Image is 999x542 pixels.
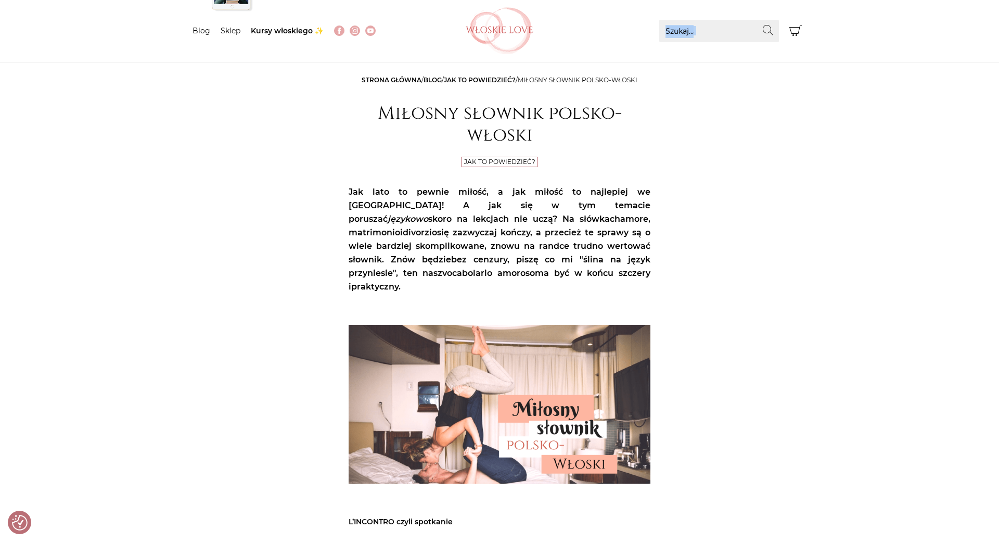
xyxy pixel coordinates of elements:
[193,26,210,35] a: Blog
[251,26,324,35] a: Kursy włoskiego ✨
[442,268,535,278] strong: vocabolario amoroso
[518,76,637,84] span: Miłosny słownik polsko-włoski
[424,76,442,84] a: Blog
[362,76,637,84] span: / / /
[784,20,806,42] button: Koszyk
[451,255,507,264] strong: bez cenzury
[351,282,399,292] strong: praktyczny
[403,228,437,237] strong: divorzio
[444,76,516,84] a: Jak to powiedzieć?
[349,517,453,526] strong: L’INCONTRO czyli spotkanie
[362,76,421,84] a: Strona główna
[221,26,240,35] a: Sklep
[349,185,650,294] p: Jak lato to pewnie miłość, a jak miłość to najlepiej we [GEOGRAPHIC_DATA]! A jak się w tym temaci...
[388,214,428,224] em: językowo
[349,103,650,146] h1: Miłosny słownik polsko-włoski
[12,515,28,531] img: Revisit consent button
[466,7,533,54] img: Włoskielove
[659,20,779,42] input: Szukaj...
[12,515,28,531] button: Preferencje co do zgód
[464,158,535,166] a: Jak to powiedzieć?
